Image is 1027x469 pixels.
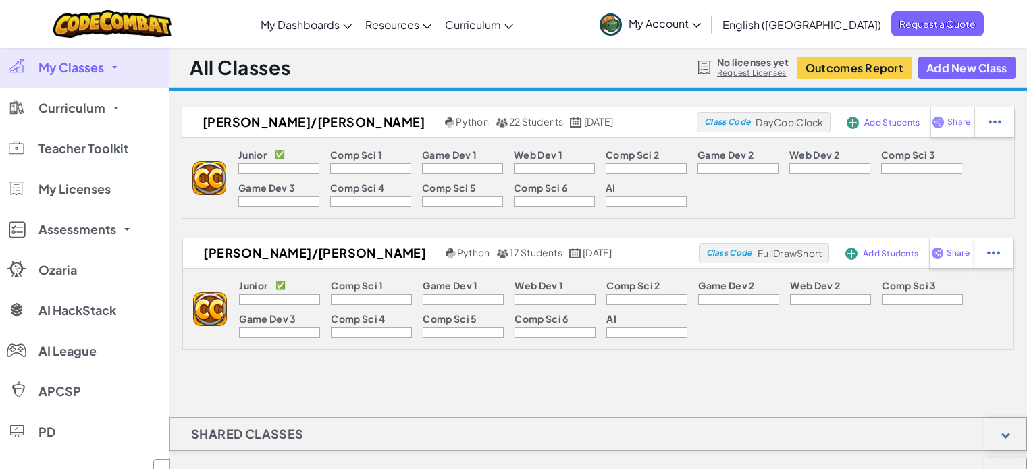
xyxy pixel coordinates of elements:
[584,115,613,128] span: [DATE]
[38,61,104,74] span: My Classes
[790,280,840,291] p: Web Dev 2
[275,149,285,160] p: ✅
[445,117,455,128] img: python.png
[932,116,945,128] img: IconShare_Purple.svg
[606,280,660,291] p: Comp Sci 2
[38,142,128,155] span: Teacher Toolkit
[629,16,701,30] span: My Account
[331,313,385,324] p: Comp Sci 4
[38,264,77,276] span: Ozaria
[456,115,488,128] span: Python
[758,247,822,259] span: FullDrawShort
[717,57,789,67] span: No licenses yet
[238,149,267,160] p: Junior
[190,55,290,80] h1: All Classes
[53,10,172,38] img: CodeCombat logo
[918,57,1016,79] button: Add New Class
[275,280,286,291] p: ✅
[704,118,750,126] span: Class Code
[359,6,438,43] a: Resources
[261,18,340,32] span: My Dashboards
[330,182,384,193] p: Comp Sci 4
[183,243,698,263] a: [PERSON_NAME]/[PERSON_NAME] Python 17 Students [DATE]
[38,183,111,195] span: My Licenses
[38,223,116,236] span: Assessments
[931,247,944,259] img: IconShare_Purple.svg
[706,249,752,257] span: Class Code
[38,304,116,316] span: AI HackStack
[238,182,295,193] p: Game Dev 3
[331,280,383,291] p: Comp Sci 1
[570,117,582,128] img: calendar.svg
[789,149,839,160] p: Web Dev 2
[445,18,501,32] span: Curriculum
[716,6,888,43] a: English ([GEOGRAPHIC_DATA])
[863,250,918,258] span: Add Students
[756,116,823,128] span: DayCoolClock
[422,182,476,193] p: Comp Sci 5
[881,149,935,160] p: Comp Sci 3
[182,112,442,132] h2: [PERSON_NAME]/[PERSON_NAME]
[446,248,456,258] img: python.png
[192,161,226,195] img: logo
[438,6,520,43] a: Curriculum
[496,248,508,258] img: MultipleUsers.png
[583,246,612,258] span: [DATE]
[698,280,754,291] p: Game Dev 2
[509,115,564,128] span: 22 Students
[254,6,359,43] a: My Dashboards
[182,112,697,132] a: [PERSON_NAME]/[PERSON_NAME] Python 22 Students [DATE]
[423,280,477,291] p: Game Dev 1
[606,313,616,324] p: AI
[797,57,912,79] button: Outcomes Report
[593,3,708,45] a: My Account
[170,417,325,451] h1: Shared Classes
[365,18,419,32] span: Resources
[423,313,477,324] p: Comp Sci 5
[38,102,105,114] span: Curriculum
[496,117,508,128] img: MultipleUsers.png
[514,182,567,193] p: Comp Sci 6
[239,280,267,291] p: Junior
[569,248,581,258] img: calendar.svg
[515,313,568,324] p: Comp Sci 6
[514,149,562,160] p: Web Dev 1
[722,18,881,32] span: English ([GEOGRAPHIC_DATA])
[457,246,490,258] span: Python
[947,118,970,126] span: Share
[845,248,858,260] img: IconAddStudents.svg
[600,13,622,36] img: avatar
[717,67,789,78] a: Request Licenses
[422,149,477,160] p: Game Dev 1
[515,280,563,291] p: Web Dev 1
[239,313,296,324] p: Game Dev 3
[864,119,920,127] span: Add Students
[510,246,562,258] span: 17 Students
[38,345,97,357] span: AI League
[606,182,616,193] p: AI
[882,280,936,291] p: Comp Sci 3
[697,149,754,160] p: Game Dev 2
[847,117,859,129] img: IconAddStudents.svg
[891,11,984,36] a: Request a Quote
[989,116,1001,128] img: IconStudentEllipsis.svg
[606,149,659,160] p: Comp Sci 2
[183,243,442,263] h2: [PERSON_NAME]/[PERSON_NAME]
[330,149,382,160] p: Comp Sci 1
[193,292,227,326] img: logo
[947,249,970,257] span: Share
[987,247,1000,259] img: IconStudentEllipsis.svg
